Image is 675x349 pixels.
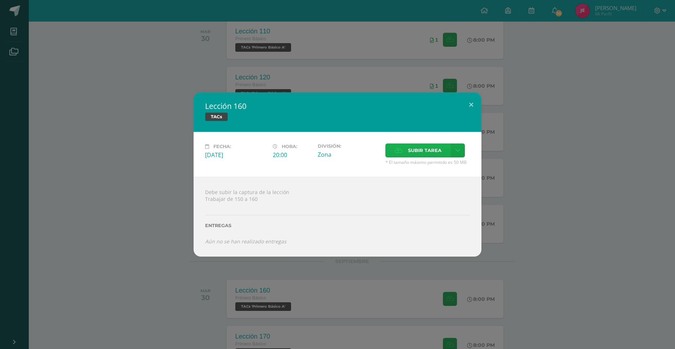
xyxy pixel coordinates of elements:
[318,143,380,149] label: División:
[282,144,297,149] span: Hora:
[385,159,470,165] span: * El tamaño máximo permitido es 50 MB
[205,112,228,121] span: TACs
[205,238,286,245] i: Aún no se han realizado entregas
[461,92,481,117] button: Close (Esc)
[205,151,267,159] div: [DATE]
[273,151,312,159] div: 20:00
[205,223,470,228] label: Entregas
[194,177,481,256] div: Debe subir la captura de la lección Trabajar de 150 a 160
[205,101,470,111] h2: Lección 160
[213,144,231,149] span: Fecha:
[318,151,380,159] div: Zona
[408,144,441,157] span: Subir tarea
